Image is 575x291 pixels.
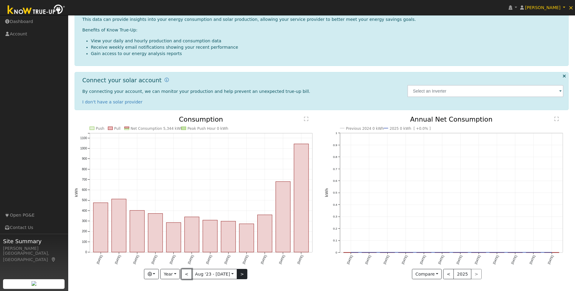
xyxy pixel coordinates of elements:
text: [DATE] [206,255,212,265]
rect: onclick="" [258,215,272,252]
rect: onclick="" [130,211,144,252]
circle: onclick="" [386,251,389,254]
text: 700 [82,178,87,181]
circle: onclick="" [441,251,443,254]
text: 1 [336,131,337,135]
rect: onclick="" [93,203,108,252]
text: [DATE] [456,255,463,265]
text: [DATE] [132,255,139,265]
text: 2025 0 kWh [ +0.0% ] [389,126,430,131]
rect: onclick="" [166,223,181,252]
img: retrieve [32,281,36,286]
text:  [555,116,559,121]
text: 0.9 [333,143,337,147]
text: 100 [82,240,87,244]
text: [DATE] [419,255,426,265]
text: [DATE] [297,255,304,265]
rect: onclick="" [239,224,254,252]
text: 0.8 [333,155,337,159]
div: [PERSON_NAME] [3,245,65,252]
text: [DATE] [401,255,408,265]
circle: onclick="" [404,251,407,254]
input: Select an Inverter [407,85,563,97]
rect: onclick="" [276,182,290,253]
text: [DATE] [474,255,481,265]
text: 500 [82,199,87,202]
text: [DATE] [169,255,176,265]
div: [GEOGRAPHIC_DATA], [GEOGRAPHIC_DATA] [3,250,65,263]
circle: onclick="" [459,251,462,254]
text: 800 [82,168,87,171]
text: Consumption [179,116,223,123]
text: [DATE] [364,255,371,265]
button: > [237,269,247,279]
text: kWh [324,188,329,197]
rect: onclick="" [294,144,309,252]
text: 0 [336,251,337,254]
button: Compare [412,269,442,279]
circle: onclick="" [532,251,535,254]
li: View your daily and hourly production and consumption data [91,38,564,44]
text: Peak Push Hour 0 kWh [187,126,228,131]
li: Gain access to our energy analysis reports [91,51,564,57]
text: [DATE] [187,255,194,265]
text: 1000 [80,147,87,150]
text: [DATE] [437,255,444,265]
text: Pull [114,126,120,131]
text: [DATE] [151,255,158,265]
text: 400 [82,209,87,212]
text: [DATE] [346,255,353,265]
text: 200 [82,230,87,233]
rect: onclick="" [203,220,217,252]
circle: onclick="" [514,251,516,254]
text: 0.1 [333,239,337,242]
rect: onclick="" [221,221,236,252]
text: Previous 2024 0 kWh [346,126,384,131]
rect: onclick="" [185,217,199,252]
text: [DATE] [511,255,518,265]
text: 0.6 [333,179,337,182]
circle: onclick="" [550,251,553,254]
button: < [443,269,454,279]
text:  [304,116,308,121]
li: Receive weekly email notifications showing your recent performance [91,44,564,51]
text: [DATE] [260,255,267,265]
text: [DATE] [114,255,121,265]
text: [DATE] [224,255,231,265]
text: kWh [74,188,79,197]
p: Benefits of Know True-Up: [82,27,564,33]
a: I don't have a solar provider [82,100,143,104]
text: 0.5 [333,191,337,195]
button: Aug '23 - [DATE] [192,269,237,279]
text: [DATE] [279,255,286,265]
a: Map [51,257,56,262]
button: Year [160,269,180,279]
circle: onclick="" [349,251,352,254]
circle: onclick="" [496,251,498,254]
span: [PERSON_NAME] [525,5,560,10]
text: [DATE] [383,255,390,265]
circle: onclick="" [368,251,370,254]
text: [DATE] [529,255,536,265]
text: 600 [82,188,87,192]
text: 0.2 [333,227,337,230]
text: [DATE] [547,255,554,265]
text: 0.3 [333,215,337,218]
text: [DATE] [492,255,499,265]
text: Annual Net Consumption [410,116,493,123]
text: Push [96,126,104,131]
span: By connecting your account, we can monitor your production and help prevent an unexpected true-up... [82,89,310,94]
text: 0.4 [333,203,337,206]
